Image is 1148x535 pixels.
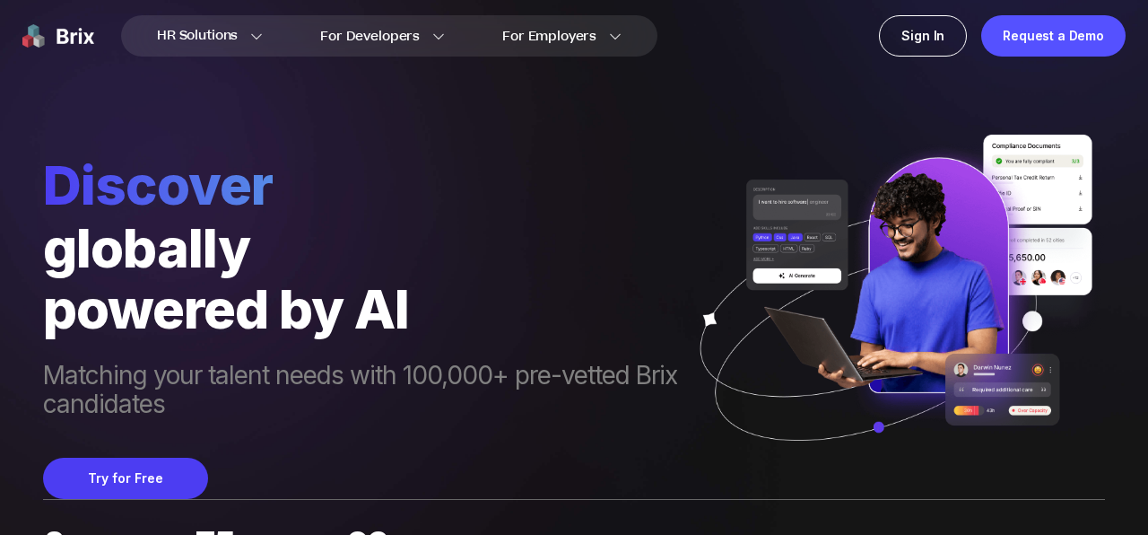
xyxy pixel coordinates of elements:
span: Discover [43,153,677,217]
button: Try for Free [43,458,208,499]
span: For Developers [320,27,420,46]
span: For Employers [502,27,596,46]
div: powered by AI [43,278,677,339]
a: Request a Demo [981,15,1126,57]
a: Sign In [879,15,967,57]
span: Matching your talent needs with 100,000+ pre-vetted Brix candidates [43,361,677,422]
img: ai generate [677,135,1105,478]
span: HR Solutions [157,22,238,50]
div: globally [43,217,677,278]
